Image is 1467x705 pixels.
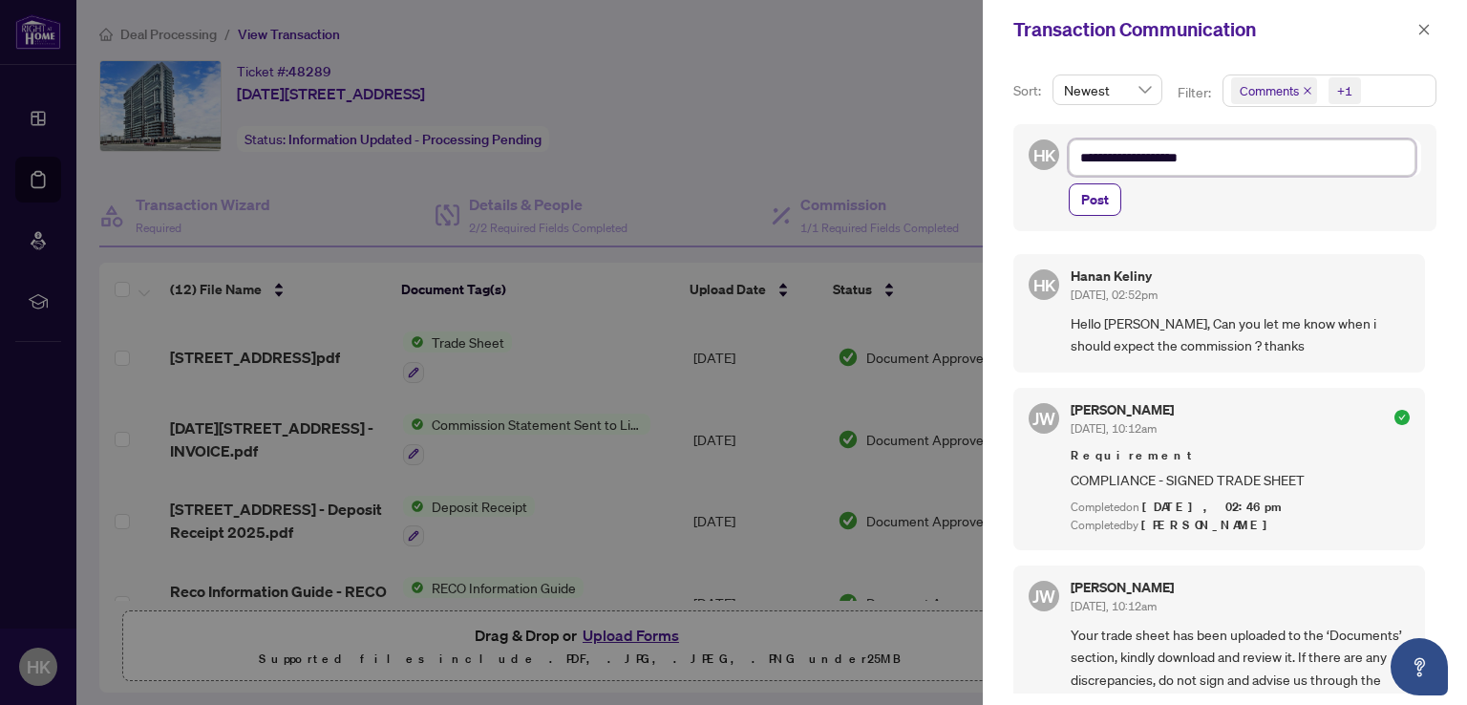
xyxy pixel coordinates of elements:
[1141,517,1278,533] span: [PERSON_NAME]
[1013,80,1045,101] p: Sort:
[1391,638,1448,695] button: Open asap
[1064,75,1151,104] span: Newest
[1071,312,1410,357] span: Hello [PERSON_NAME], Can you let me know when i should expect the commission ? thanks
[1071,269,1158,283] h5: Hanan Keliny
[1032,583,1055,609] span: JW
[1013,15,1412,44] div: Transaction Communication
[1032,405,1055,432] span: JW
[1071,288,1158,302] span: [DATE], 02:52pm
[1071,581,1174,594] h5: [PERSON_NAME]
[1394,410,1410,425] span: check-circle
[1178,82,1214,103] p: Filter:
[1071,469,1410,491] span: COMPLIANCE - SIGNED TRADE SHEET
[1071,421,1157,436] span: [DATE], 10:12am
[1069,183,1121,216] button: Post
[1071,446,1410,465] span: Requirement
[1071,499,1410,517] div: Completed on
[1071,403,1174,417] h5: [PERSON_NAME]
[1032,142,1055,168] span: HK
[1337,81,1352,100] div: +1
[1303,86,1312,96] span: close
[1081,184,1109,215] span: Post
[1142,499,1285,515] span: [DATE], 02:46pm
[1417,23,1431,36] span: close
[1231,77,1317,104] span: Comments
[1071,599,1157,613] span: [DATE], 10:12am
[1240,81,1299,100] span: Comments
[1032,271,1055,297] span: HK
[1071,517,1410,535] div: Completed by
